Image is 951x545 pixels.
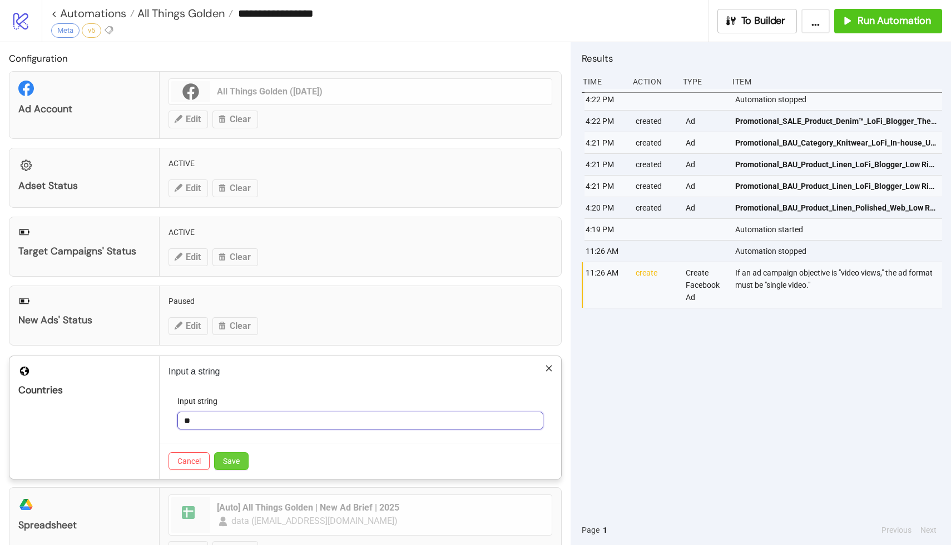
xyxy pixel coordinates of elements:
[685,176,727,197] div: Ad
[169,452,210,470] button: Cancel
[223,457,240,466] span: Save
[741,14,786,27] span: To Builder
[582,524,600,536] span: Page
[51,23,80,38] div: Meta
[600,524,611,536] button: 1
[734,262,945,308] div: If an ad campaign objective is "video views," the ad format must be "single video."
[214,452,249,470] button: Save
[585,89,627,110] div: 4:22 PM
[635,176,677,197] div: created
[635,132,677,153] div: created
[585,111,627,132] div: 4:22 PM
[735,180,937,192] span: Promotional_BAU_Product_Linen_LoFi_Blogger_Low Rise Linen Pant + Sculpt™ Halter_@elizammcewen_Vid...
[82,23,101,38] div: v5
[635,111,677,132] div: created
[801,9,830,33] button: ...
[717,9,798,33] button: To Builder
[735,137,937,149] span: Promotional_BAU_Category_Knitwear_LoFi_In-house_Universal Knit 2.0 neutral marle__Image_20250912_AU
[734,219,945,240] div: Automation started
[169,365,552,378] p: Input a string
[585,197,627,218] div: 4:20 PM
[735,176,937,197] a: Promotional_BAU_Product_Linen_LoFi_Blogger_Low Rise Linen Pant + Sculpt™ Halter_@elizammcewen_Vid...
[51,8,135,19] a: < Automations
[635,197,677,218] div: created
[177,395,225,407] label: Input string
[735,154,937,175] a: Promotional_BAU_Product_Linen_LoFi_Blogger_Low Rise Linen Pant, Sculpt™ Halter + Cardigan Coat_@e...
[735,132,937,153] a: Promotional_BAU_Category_Knitwear_LoFi_In-house_Universal Knit 2.0 neutral marle__Image_20250912_AU
[735,202,937,214] span: Promotional_BAU_Product_Linen_Polished_Web_Low Rise Linen Pant + Sculpt™ Halter_@amelianoorani_Vi...
[585,154,627,175] div: 4:21 PM
[18,384,150,397] div: Countries
[685,111,727,132] div: Ad
[135,6,225,21] span: All Things Golden
[735,111,937,132] a: Promotional_SALE_Product_Denim™_LoFi_Blogger_The Archive_High Rise [PERSON_NAME] washed black_@eb...
[917,524,940,536] button: Next
[685,197,727,218] div: Ad
[9,51,562,66] h2: Configuration
[735,115,937,127] span: Promotional_SALE_Product_Denim™_LoFi_Blogger_The Archive_High Rise [PERSON_NAME] washed black_@eb...
[585,176,627,197] div: 4:21 PM
[685,154,727,175] div: Ad
[582,71,624,92] div: Time
[685,132,727,153] div: Ad
[735,158,937,171] span: Promotional_BAU_Product_Linen_LoFi_Blogger_Low Rise Linen Pant, Sculpt™ Halter + Cardigan Coat_@e...
[731,71,942,92] div: Item
[545,364,553,372] span: close
[685,262,727,308] div: Create Facebook Ad
[582,51,942,66] h2: Results
[177,412,543,429] input: Input string
[734,89,945,110] div: Automation stopped
[585,132,627,153] div: 4:21 PM
[635,154,677,175] div: created
[585,241,627,262] div: 11:26 AM
[135,8,233,19] a: All Things Golden
[735,197,937,218] a: Promotional_BAU_Product_Linen_Polished_Web_Low Rise Linen Pant + Sculpt™ Halter_@amelianoorani_Vi...
[734,241,945,262] div: Automation stopped
[858,14,931,27] span: Run Automation
[635,262,677,308] div: create
[632,71,674,92] div: Action
[878,524,915,536] button: Previous
[585,262,627,308] div: 11:26 AM
[585,219,627,240] div: 4:19 PM
[682,71,724,92] div: Type
[834,9,942,33] button: Run Automation
[177,457,201,466] span: Cancel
